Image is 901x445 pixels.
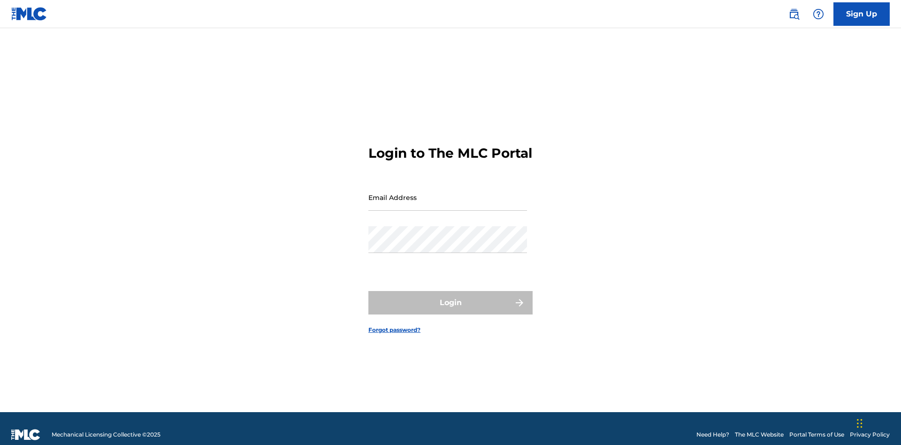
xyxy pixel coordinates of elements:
img: MLC Logo [11,7,47,21]
a: Forgot password? [368,326,420,334]
h3: Login to The MLC Portal [368,145,532,161]
div: Help [809,5,828,23]
a: Need Help? [696,430,729,439]
div: Drag [857,409,863,437]
a: Public Search [785,5,803,23]
a: Sign Up [833,2,890,26]
img: search [788,8,800,20]
a: Privacy Policy [850,430,890,439]
a: The MLC Website [735,430,784,439]
img: help [813,8,824,20]
a: Portal Terms of Use [789,430,844,439]
img: logo [11,429,40,440]
span: Mechanical Licensing Collective © 2025 [52,430,160,439]
iframe: Chat Widget [854,400,901,445]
